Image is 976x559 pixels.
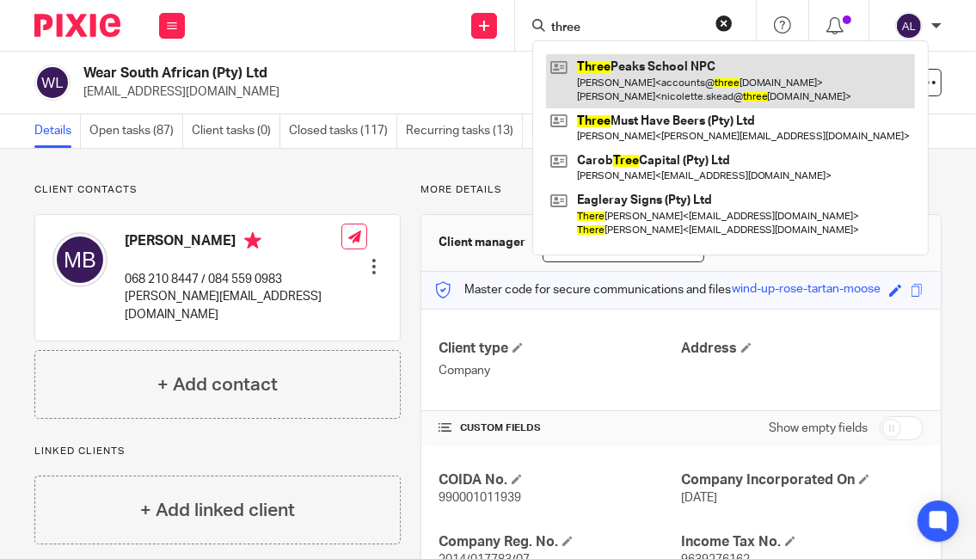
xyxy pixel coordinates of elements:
[439,492,521,504] span: 990001011939
[439,234,525,251] h3: Client manager
[531,114,566,148] a: Files
[83,83,708,101] p: [EMAIL_ADDRESS][DOMAIN_NAME]
[89,114,183,148] a: Open tasks (87)
[157,372,278,398] h4: + Add contact
[434,281,731,298] p: Master code for secure communications and files
[549,21,704,36] input: Search
[769,420,868,437] label: Show empty fields
[439,533,681,551] h4: Company Reg. No.
[125,232,341,254] h4: [PERSON_NAME]
[83,64,583,83] h2: Wear South African (Pty) Ltd
[52,232,107,287] img: svg%3E
[34,183,401,197] p: Client contacts
[244,232,261,249] i: Primary
[439,362,681,379] p: Company
[439,471,681,489] h4: COIDA No.
[681,471,924,489] h4: Company Incorporated On
[34,64,71,101] img: svg%3E
[681,533,924,551] h4: Income Tax No.
[732,280,881,300] div: wind-up-rose-tartan-moose
[406,114,523,148] a: Recurring tasks (13)
[34,114,81,148] a: Details
[125,288,341,323] p: [PERSON_NAME][EMAIL_ADDRESS][DOMAIN_NAME]
[34,445,401,458] p: Linked clients
[715,15,733,32] button: Clear
[192,114,280,148] a: Client tasks (0)
[140,497,295,524] h4: + Add linked client
[895,12,923,40] img: svg%3E
[681,340,924,358] h4: Address
[125,271,341,288] p: 068 210 8447 / 084 559 0983
[439,340,681,358] h4: Client type
[681,492,717,504] span: [DATE]
[420,183,942,197] p: More details
[439,421,681,435] h4: CUSTOM FIELDS
[34,14,120,37] img: Pixie
[289,114,397,148] a: Closed tasks (117)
